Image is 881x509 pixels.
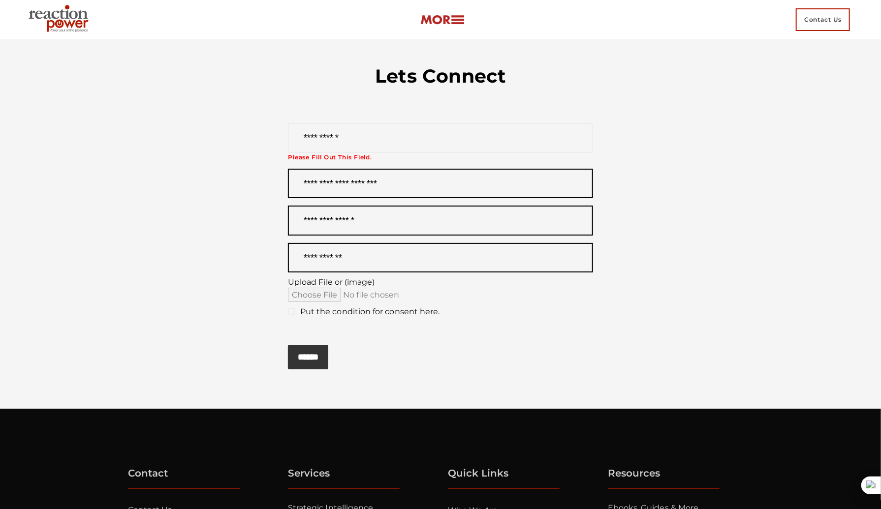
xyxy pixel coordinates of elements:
[448,468,560,489] h5: Quick Links
[288,276,593,302] label: Upload File or (image)
[288,153,593,161] span: Please fill out this field.
[608,468,720,489] h5: Resources
[288,307,440,316] span: Put the condition for consent here.
[420,14,465,26] img: more-btn.png
[288,64,593,89] h3: Lets Connect
[796,8,850,31] span: Contact Us
[25,2,96,37] img: Executive Branding | Personal Branding Agency
[288,468,400,489] h5: Services
[128,468,240,489] h5: Contact
[288,123,593,369] form: Contact form
[288,288,472,302] input: Upload File or (image)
